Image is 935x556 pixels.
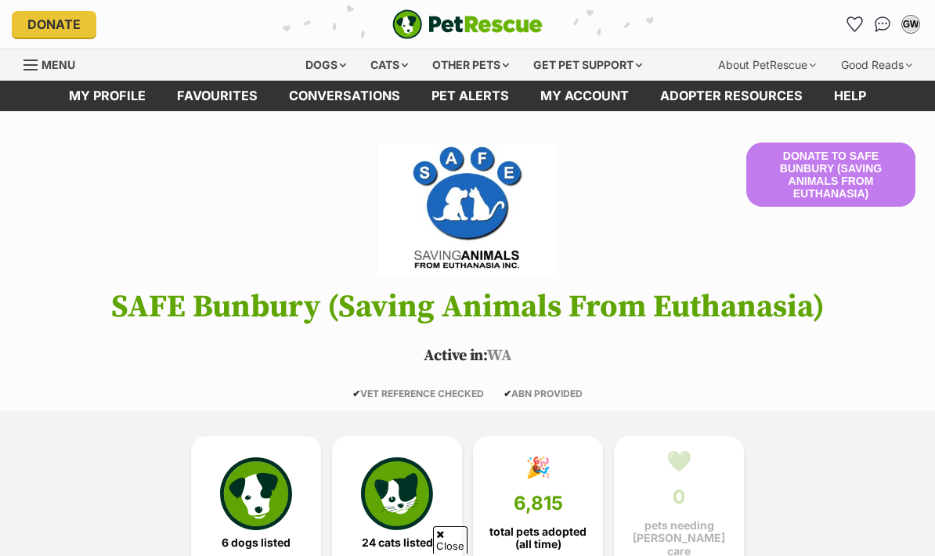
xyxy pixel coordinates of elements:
img: cat-icon-068c71abf8fe30c970a85cd354bc8e23425d12f6e8612795f06af48be43a487a.svg [361,457,433,529]
a: Pet alerts [416,81,525,111]
span: Close [433,526,467,554]
span: 24 cats listed [362,536,433,549]
ul: Account quick links [842,12,923,37]
div: Dogs [294,49,357,81]
img: petrescue-icon-eee76f85a60ef55c4a1927667547b313a7c0e82042636edf73dce9c88f694885.svg [220,457,292,529]
div: Get pet support [522,49,653,81]
a: Donate [12,11,96,38]
a: Favourites [842,12,867,37]
span: total pets adopted (all time) [486,525,590,551]
a: Adopter resources [644,81,818,111]
div: GW [903,16,919,32]
span: Menu [42,58,75,71]
a: My profile [53,81,161,111]
span: VET REFERENCE CHECKED [352,388,484,399]
span: ABN PROVIDED [504,388,583,399]
a: Conversations [870,12,895,37]
icon: ✔ [504,388,511,399]
div: Other pets [421,49,520,81]
img: chat-41dd97257d64d25036548639549fe6c8038ab92f7586957e7f3b1b290dea8141.svg [875,16,891,32]
span: 6 dogs listed [222,536,291,549]
a: Menu [23,49,86,78]
icon: ✔ [352,388,360,399]
span: Active in: [424,346,487,366]
a: conversations [273,81,416,111]
span: 0 [673,486,685,508]
span: 6,815 [514,493,563,514]
div: Cats [359,49,419,81]
img: SAFE Bunbury (Saving Animals From Euthanasia) [378,143,557,276]
a: My account [525,81,644,111]
div: About PetRescue [707,49,827,81]
img: logo-e224e6f780fb5917bec1dbf3a21bbac754714ae5b6737aabdf751b685950b380.svg [392,9,543,39]
div: Good Reads [830,49,923,81]
a: Favourites [161,81,273,111]
button: My account [898,12,923,37]
div: 🎉 [525,456,551,479]
a: Help [818,81,882,111]
a: PetRescue [392,9,543,39]
div: 💚 [666,449,691,473]
button: Donate to SAFE Bunbury (Saving Animals From Euthanasia) [746,143,915,207]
